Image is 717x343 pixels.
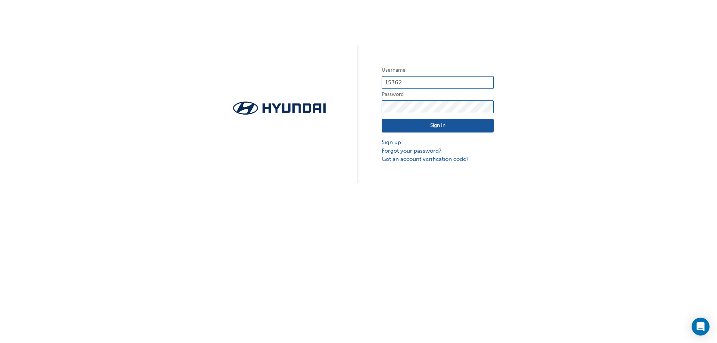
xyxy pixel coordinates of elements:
[382,90,494,99] label: Password
[692,318,710,336] div: Open Intercom Messenger
[382,147,494,155] a: Forgot your password?
[382,119,494,133] button: Sign In
[382,66,494,75] label: Username
[382,155,494,163] a: Got an account verification code?
[223,99,335,117] img: Trak
[382,76,494,89] input: Username
[382,138,494,147] a: Sign up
